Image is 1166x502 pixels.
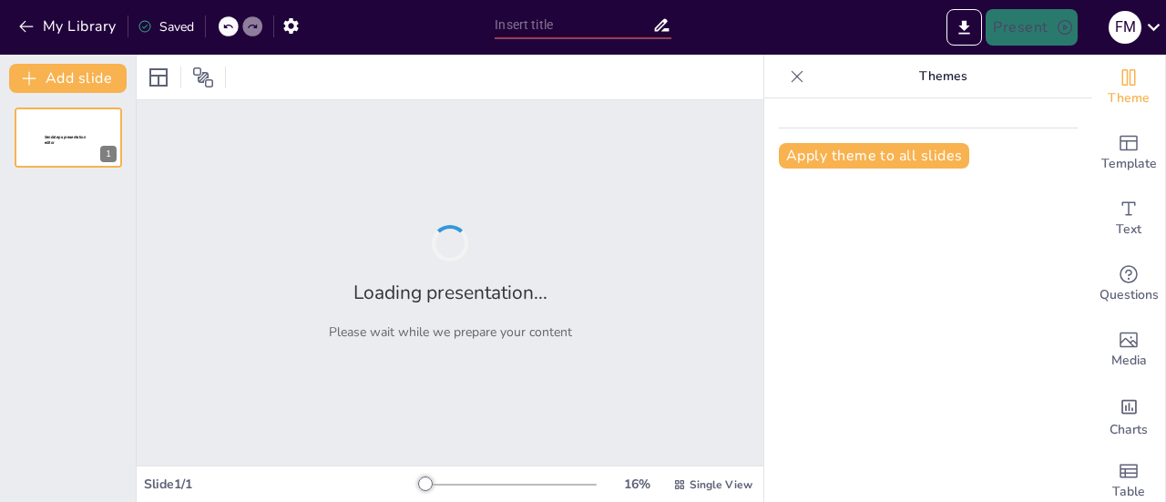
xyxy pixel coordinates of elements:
div: 1 [15,108,122,168]
span: Questions [1100,285,1159,305]
div: Layout [144,63,173,92]
div: 1 [100,146,117,162]
div: Saved [138,18,194,36]
button: My Library [14,12,124,41]
span: Charts [1110,420,1148,440]
div: Change the overall theme [1092,55,1165,120]
span: Template [1101,154,1157,174]
div: Add images, graphics, shapes or video [1092,317,1165,383]
span: Theme [1108,88,1150,108]
span: Single View [690,477,752,492]
span: Position [192,67,214,88]
p: Please wait while we prepare your content [329,323,572,341]
span: Table [1112,482,1145,502]
div: Get real-time input from your audience [1092,251,1165,317]
div: 16 % [615,476,659,493]
div: Add text boxes [1092,186,1165,251]
span: Sendsteps presentation editor [45,135,86,145]
button: Apply theme to all slides [779,143,969,169]
h2: Loading presentation... [353,280,547,305]
span: Text [1116,220,1141,240]
input: Insert title [495,12,651,38]
div: F M [1109,11,1141,44]
button: Export to PowerPoint [946,9,982,46]
span: Media [1111,351,1147,371]
p: Themes [812,55,1074,98]
button: F M [1109,9,1141,46]
div: Add charts and graphs [1092,383,1165,448]
button: Present [986,9,1077,46]
div: Slide 1 / 1 [144,476,422,493]
div: Add ready made slides [1092,120,1165,186]
button: Add slide [9,64,127,93]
